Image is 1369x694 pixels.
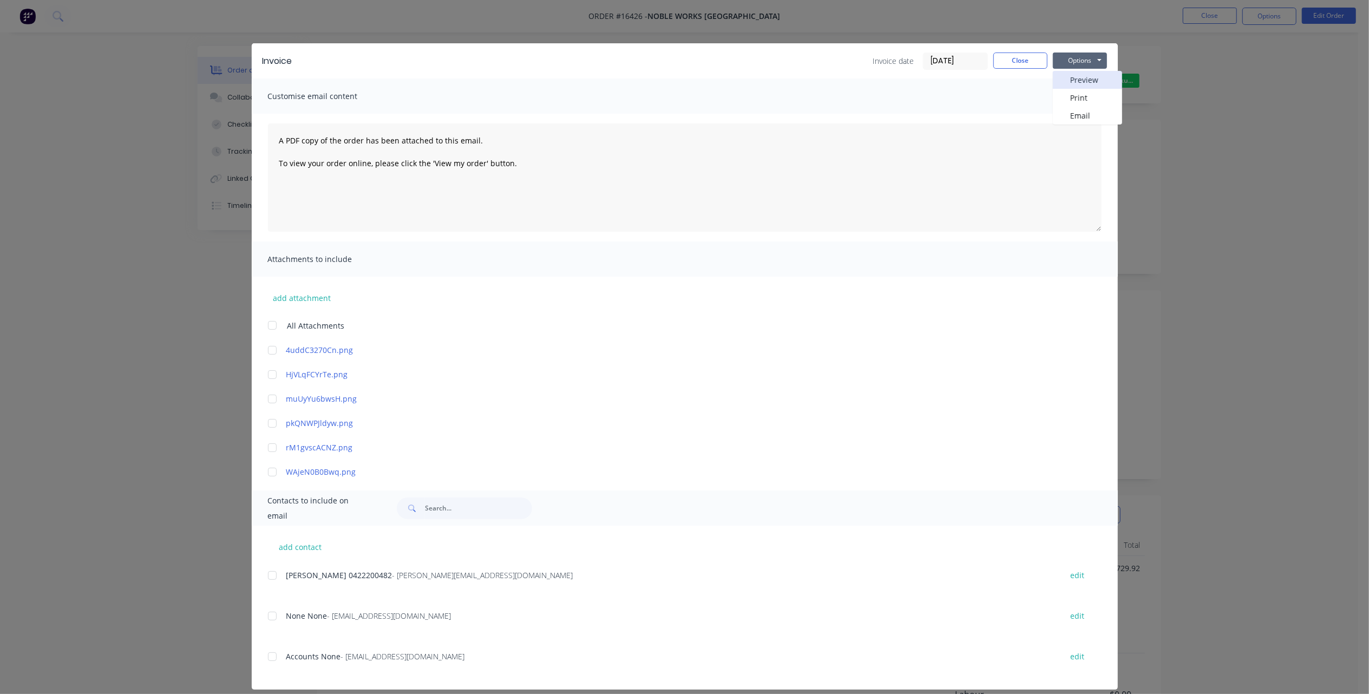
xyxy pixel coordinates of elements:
[286,466,1051,477] a: WAjeN0B0Bwq.png
[268,89,387,104] span: Customise email content
[286,393,1051,404] a: muUyYu6bwsH.png
[287,320,345,331] span: All Attachments
[392,570,573,580] span: - [PERSON_NAME][EMAIL_ADDRESS][DOMAIN_NAME]
[1064,649,1091,664] button: edit
[286,369,1051,380] a: HjVLqFCYrTe.png
[268,539,333,555] button: add contact
[286,611,327,621] span: None None
[327,611,451,621] span: - [EMAIL_ADDRESS][DOMAIN_NAME]
[268,290,337,306] button: add attachment
[1064,608,1091,623] button: edit
[286,570,392,580] span: [PERSON_NAME] 0422200482
[286,442,1051,453] a: rM1gvscACNZ.png
[1064,568,1091,582] button: edit
[286,344,1051,356] a: 4uddC3270Cn.png
[286,417,1051,429] a: pkQNWPJldyw.png
[425,497,532,519] input: Search...
[263,55,292,68] div: Invoice
[268,123,1102,232] textarea: A PDF copy of the order has been attached to this email. To view your order online, please click ...
[1053,107,1122,125] button: Email
[341,651,465,662] span: - [EMAIL_ADDRESS][DOMAIN_NAME]
[993,53,1047,69] button: Close
[268,493,370,523] span: Contacts to include on email
[286,651,341,662] span: Accounts None
[1053,53,1107,69] button: Options
[1053,89,1122,107] button: Print
[268,252,387,267] span: Attachments to include
[873,55,914,67] span: Invoice date
[1053,71,1122,89] button: Preview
